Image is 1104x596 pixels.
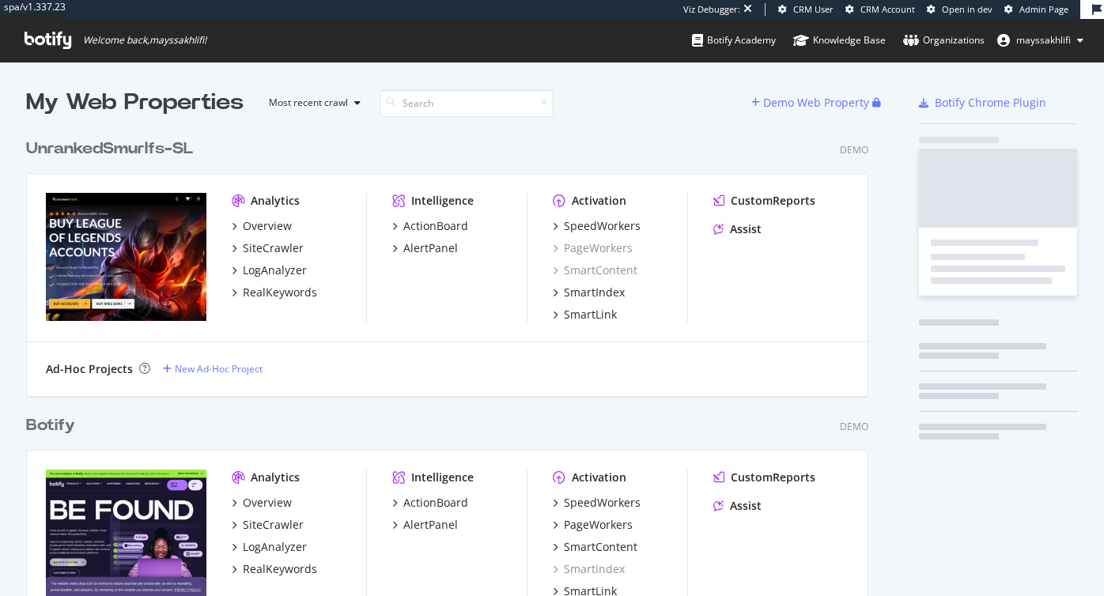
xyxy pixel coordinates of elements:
span: CRM Account [860,3,915,15]
div: Organizations [903,32,985,48]
div: Viz Debugger: [683,3,740,16]
div: Botify Academy [692,32,776,48]
span: Open in dev [942,3,992,15]
span: mayssakhlifi [1016,33,1071,47]
a: Admin Page [1004,3,1068,16]
a: Botify Academy [692,19,776,62]
a: CRM User [778,3,834,16]
a: Open in dev [927,3,992,16]
a: Organizations [903,19,985,62]
a: Knowledge Base [793,19,886,62]
span: Welcome back, mayssakhlifi ! [83,34,206,47]
a: CRM Account [845,3,915,16]
span: CRM User [793,3,834,15]
div: Knowledge Base [793,32,886,48]
span: Admin Page [1019,3,1068,15]
button: mayssakhlifi [985,28,1096,53]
